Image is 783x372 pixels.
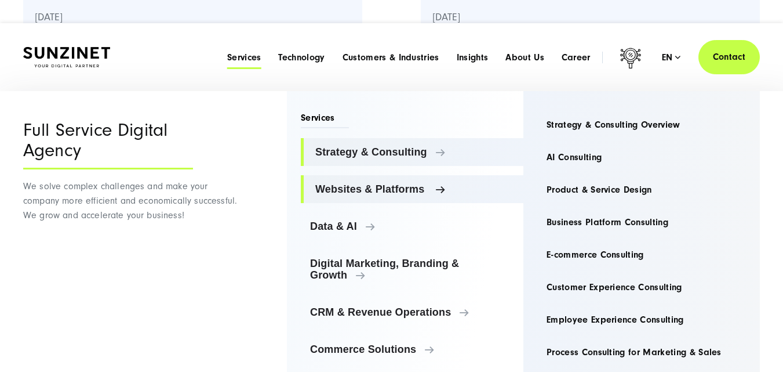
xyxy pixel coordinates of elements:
[310,306,514,318] span: CRM & Revenue Operations
[457,52,489,63] a: Insights
[698,40,760,74] a: Contact
[23,179,241,223] p: We solve complex challenges and make your company more efficient and economically successful. We ...
[315,146,514,158] span: Strategy & Consulting
[301,212,523,240] a: Data & AI
[537,208,746,236] a: Business Platform Consulting
[537,143,746,171] a: AI Consulting
[343,52,439,63] a: Customers & Industries
[310,221,514,232] span: Data & AI
[537,176,746,204] a: Product & Service Design
[301,138,523,166] a: Strategy & Consulting
[315,183,514,195] span: Websites & Platforms
[301,335,523,363] a: Commerce Solutions
[301,175,523,203] a: Websites & Platforms
[662,52,681,63] div: en
[537,241,746,269] a: E-commerce Consulting
[537,273,746,301] a: Customer Experience Consulting
[301,111,349,128] span: Services
[310,258,514,281] span: Digital Marketing, Branding & Growth
[301,250,523,289] a: Digital Marketing, Branding & Growth
[35,11,63,23] time: [DATE]
[278,52,325,63] a: Technology
[505,52,544,63] a: About Us
[227,52,261,63] a: Services
[562,52,591,63] a: Career
[23,120,193,169] div: Full Service Digital Agency
[301,298,523,326] a: CRM & Revenue Operations
[310,344,514,355] span: Commerce Solutions
[537,338,746,366] a: Process Consulting for Marketing & Sales
[537,111,746,139] a: Strategy & Consulting Overview
[537,306,746,334] a: Employee Experience Consulting
[23,47,110,67] img: SUNZINET Full Service Digital Agentur
[432,11,460,23] time: [DATE]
